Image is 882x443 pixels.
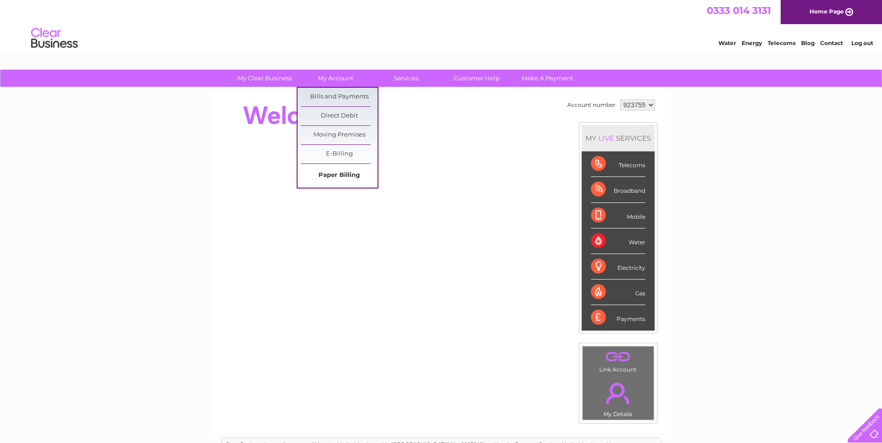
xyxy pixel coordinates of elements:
[591,305,645,330] div: Payments
[742,39,762,46] a: Energy
[585,377,651,410] a: .
[591,151,645,177] div: Telecoms
[297,70,374,87] a: My Account
[565,97,618,113] td: Account number
[301,126,378,144] a: Moving Premises
[301,166,378,185] a: Paper Billing
[591,280,645,305] div: Gas
[591,203,645,228] div: Mobile
[591,228,645,254] div: Water
[597,134,616,143] div: LIVE
[301,88,378,106] a: Bills and Payments
[582,346,654,375] td: Link Account
[585,349,651,365] a: .
[851,39,873,46] a: Log out
[582,125,655,151] div: MY SERVICES
[301,107,378,125] a: Direct Debit
[222,5,661,45] div: Clear Business is a trading name of Verastar Limited (registered in [GEOGRAPHIC_DATA] No. 3667643...
[591,254,645,280] div: Electricity
[301,145,378,163] a: E-Billing
[31,24,78,52] img: logo.png
[582,375,654,420] td: My Details
[820,39,843,46] a: Contact
[768,39,796,46] a: Telecoms
[438,70,515,87] a: Customer Help
[801,39,815,46] a: Blog
[707,5,771,16] a: 0333 014 3131
[718,39,736,46] a: Water
[226,70,303,87] a: My Clear Business
[591,177,645,202] div: Broadband
[509,70,586,87] a: Make A Payment
[368,70,444,87] a: Services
